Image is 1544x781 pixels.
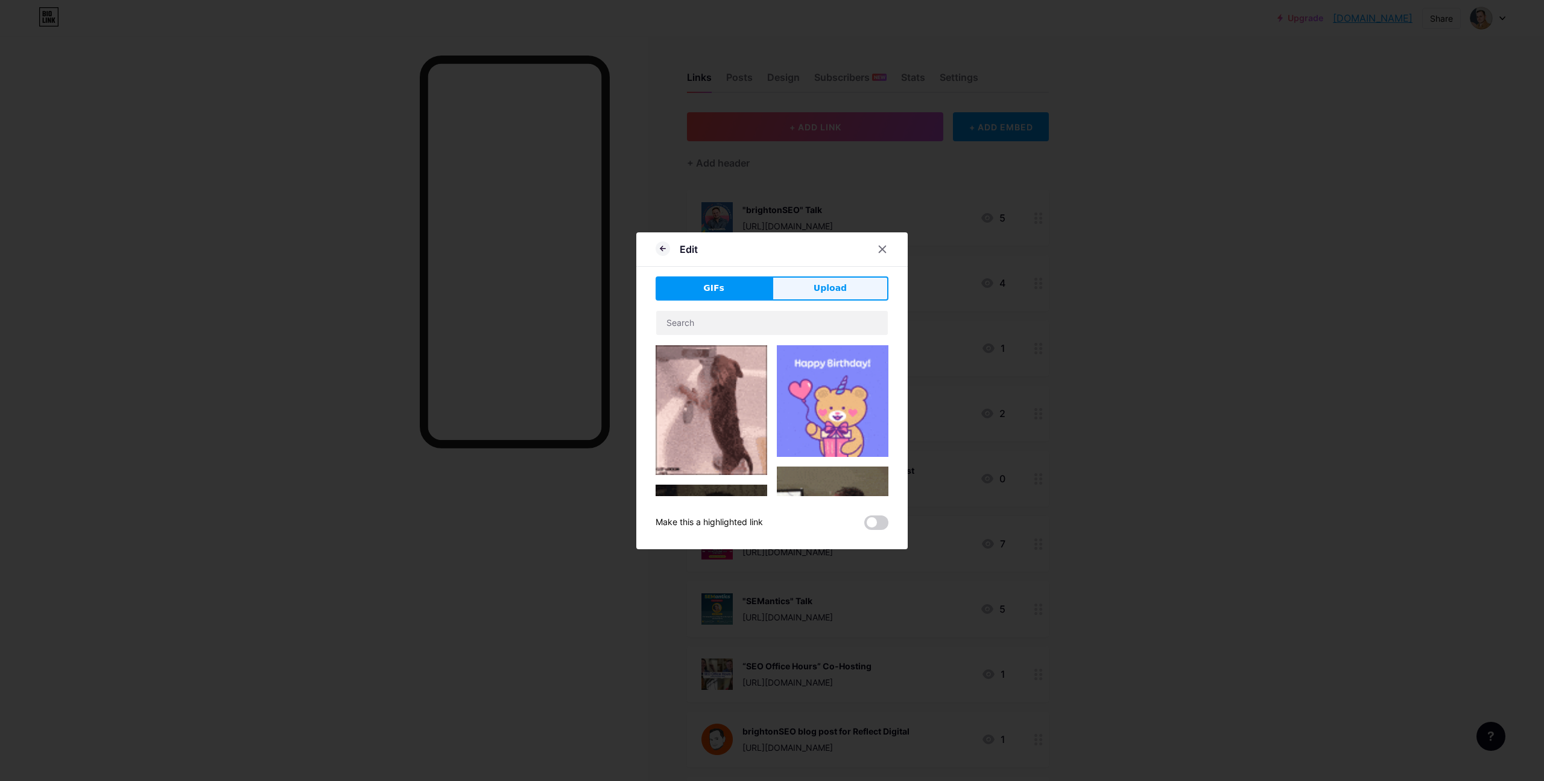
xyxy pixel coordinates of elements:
div: Edit [680,242,698,257]
span: Upload [814,282,847,295]
img: Gihpy [656,485,767,596]
button: GIFs [656,276,772,301]
img: Gihpy [656,345,767,475]
input: Search [656,311,888,335]
button: Upload [772,276,888,301]
div: Make this a highlighted link [656,515,763,530]
span: GIFs [703,282,724,295]
img: Gihpy [777,345,888,457]
img: Gihpy [777,467,888,578]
